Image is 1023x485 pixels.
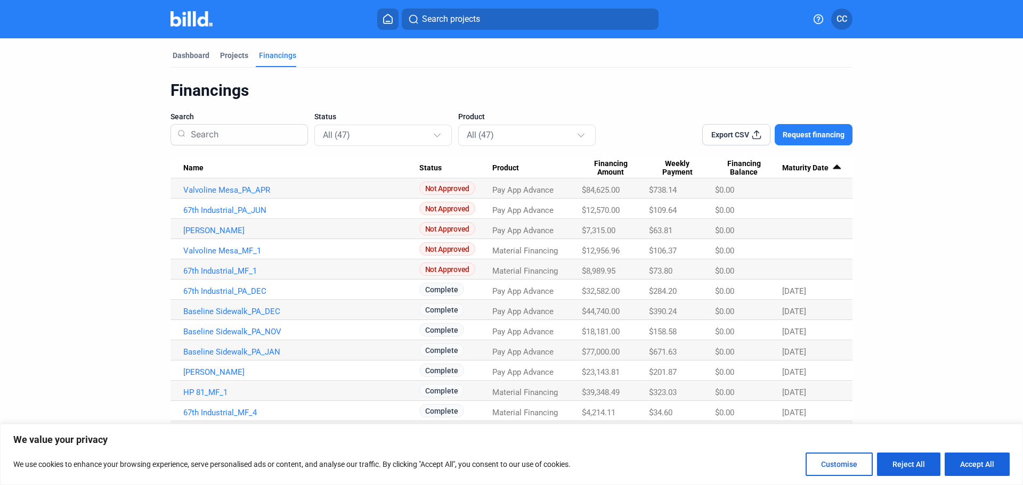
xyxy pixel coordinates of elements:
[649,367,677,377] span: $201.87
[649,388,677,397] span: $323.03
[649,266,672,276] span: $73.80
[402,9,659,30] button: Search projects
[715,205,734,215] span: $0.00
[715,286,734,296] span: $0.00
[183,205,419,215] a: 67th Industrial_PA_JUN
[492,307,554,316] span: Pay App Advance
[183,307,419,316] a: Baseline Sidewalk_PA_DEC
[183,266,419,276] a: 67th Industrial_MF_1
[649,307,677,316] span: $390.24
[492,347,554,357] span: Pay App Advance
[492,286,554,296] span: Pay App Advance
[170,11,213,27] img: Billd Company Logo
[715,246,734,256] span: $0.00
[649,286,677,296] span: $284.20
[582,307,620,316] span: $44,740.00
[492,367,554,377] span: Pay App Advance
[492,246,558,256] span: Material Financing
[183,327,419,336] a: Baseline Sidewalk_PA_NOV
[183,347,419,357] a: Baseline Sidewalk_PA_JAN
[649,185,677,195] span: $738.14
[186,121,301,149] input: Search
[13,433,1010,446] p: We value your privacy
[582,159,649,177] div: Financing Amount
[492,388,558,397] span: Material Financing
[422,13,480,26] span: Search projects
[715,388,734,397] span: $0.00
[419,163,442,173] span: Status
[782,307,806,316] span: [DATE]
[173,50,209,61] div: Dashboard
[775,124,852,145] button: Request financing
[323,130,350,140] mat-select-trigger: All (47)
[582,185,620,195] span: $84,625.00
[492,163,582,173] div: Product
[649,408,672,417] span: $34.60
[419,404,464,417] span: Complete
[649,246,677,256] span: $106.37
[831,9,852,30] button: CC
[715,327,734,336] span: $0.00
[492,205,554,215] span: Pay App Advance
[715,266,734,276] span: $0.00
[782,286,806,296] span: [DATE]
[183,163,419,173] div: Name
[649,327,677,336] span: $158.58
[492,163,519,173] span: Product
[492,327,554,336] span: Pay App Advance
[314,111,336,122] span: Status
[711,129,749,140] span: Export CSV
[183,246,419,256] a: Valvoline Mesa_MF_1
[419,343,464,357] span: Complete
[183,163,204,173] span: Name
[458,111,485,122] span: Product
[649,226,672,235] span: $63.81
[649,159,705,177] span: Weekly Payment
[715,159,782,177] div: Financing Balance
[715,307,734,316] span: $0.00
[419,182,475,195] span: Not Approved
[945,453,1010,476] button: Accept All
[259,50,296,61] div: Financings
[649,347,677,357] span: $671.63
[715,226,734,235] span: $0.00
[419,262,475,276] span: Not Approved
[782,347,806,357] span: [DATE]
[582,159,639,177] span: Financing Amount
[582,408,615,417] span: $4,214.11
[582,266,615,276] span: $8,989.95
[467,130,494,140] mat-select-trigger: All (47)
[492,226,554,235] span: Pay App Advance
[582,286,620,296] span: $32,582.00
[419,163,492,173] div: Status
[702,124,770,145] button: Export CSV
[649,205,677,215] span: $109.64
[782,408,806,417] span: [DATE]
[419,202,475,215] span: Not Approved
[715,347,734,357] span: $0.00
[715,408,734,417] span: $0.00
[806,453,873,476] button: Customise
[782,163,829,173] span: Maturity Date
[419,283,464,296] span: Complete
[582,246,620,256] span: $12,956.96
[582,205,620,215] span: $12,570.00
[782,367,806,377] span: [DATE]
[715,367,734,377] span: $0.00
[220,50,248,61] div: Projects
[170,111,194,122] span: Search
[492,266,558,276] span: Material Financing
[582,367,620,377] span: $23,143.81
[783,129,845,140] span: Request financing
[183,388,419,397] a: HP 81_MF_1
[419,242,475,256] span: Not Approved
[419,384,464,397] span: Complete
[492,185,554,195] span: Pay App Advance
[877,453,940,476] button: Reject All
[649,159,715,177] div: Weekly Payment
[782,163,840,173] div: Maturity Date
[582,226,615,235] span: $7,315.00
[837,13,847,26] span: CC
[183,185,419,195] a: Valvoline Mesa_PA_APR
[782,327,806,336] span: [DATE]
